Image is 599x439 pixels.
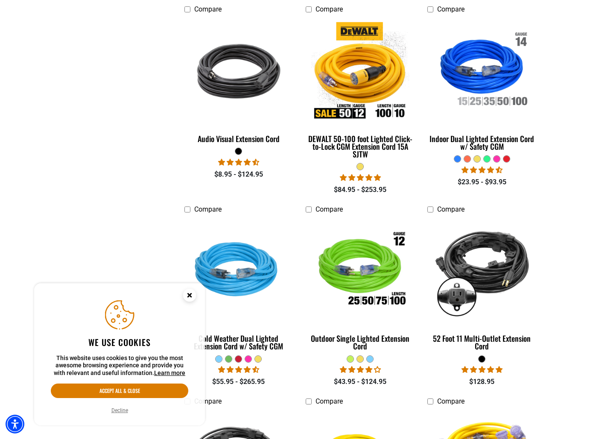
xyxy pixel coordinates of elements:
[184,334,293,350] div: Cold Weather Dual Lighted Extension Cord w/ Safety CGM
[462,366,503,374] span: 4.95 stars
[51,355,188,377] p: This website uses cookies to give you the most awesome browsing experience and provide you with r...
[437,205,465,213] span: Compare
[316,397,343,405] span: Compare
[51,384,188,398] button: Accept all & close
[34,283,205,426] aside: Cookie Consent
[340,366,381,374] span: 4.00 stars
[184,18,293,148] a: black Audio Visual Extension Cord
[6,415,24,433] div: Accessibility Menu
[185,222,292,320] img: Light Blue
[306,18,415,163] a: DEWALT 50-100 foot Lighted Click-to-Lock CGM Extension Cord 15A SJTW DEWALT 50-100 foot Lighted C...
[427,18,536,155] a: Indoor Dual Lighted Extension Cord w/ Safety CGM Indoor Dual Lighted Extension Cord w/ Safety CGM
[316,205,343,213] span: Compare
[154,369,185,376] a: This website uses cookies to give you the most awesome browsing experience and provide you with r...
[184,135,293,142] div: Audio Visual Extension Cord
[306,334,415,350] div: Outdoor Single Lighted Extension Cord
[184,169,293,180] div: $8.95 - $124.95
[51,337,188,348] h2: We use cookies
[427,135,536,150] div: Indoor Dual Lighted Extension Cord w/ Safety CGM
[194,5,222,13] span: Compare
[109,406,131,415] button: Decline
[427,218,536,355] a: black 52 Foot 11 Multi-Outlet Extension Cord
[194,205,222,213] span: Compare
[437,5,465,13] span: Compare
[428,22,536,120] img: Indoor Dual Lighted Extension Cord w/ Safety CGM
[428,222,536,320] img: black
[184,377,293,387] div: $55.95 - $265.95
[427,334,536,350] div: 52 Foot 11 Multi-Outlet Extension Cord
[306,185,415,195] div: $84.95 - $253.95
[218,158,259,166] span: 4.73 stars
[306,218,415,355] a: Outdoor Single Lighted Extension Cord Outdoor Single Lighted Extension Cord
[184,218,293,355] a: Light Blue Cold Weather Dual Lighted Extension Cord w/ Safety CGM
[427,177,536,187] div: $23.95 - $93.95
[316,5,343,13] span: Compare
[340,174,381,182] span: 4.84 stars
[218,366,259,374] span: 4.62 stars
[307,22,414,120] img: DEWALT 50-100 foot Lighted Click-to-Lock CGM Extension Cord 15A SJTW
[306,135,415,158] div: DEWALT 50-100 foot Lighted Click-to-Lock CGM Extension Cord 15A SJTW
[194,397,222,405] span: Compare
[427,377,536,387] div: $128.95
[437,397,465,405] span: Compare
[306,377,415,387] div: $43.95 - $124.95
[462,166,503,174] span: 4.40 stars
[307,222,414,320] img: Outdoor Single Lighted Extension Cord
[185,22,292,120] img: black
